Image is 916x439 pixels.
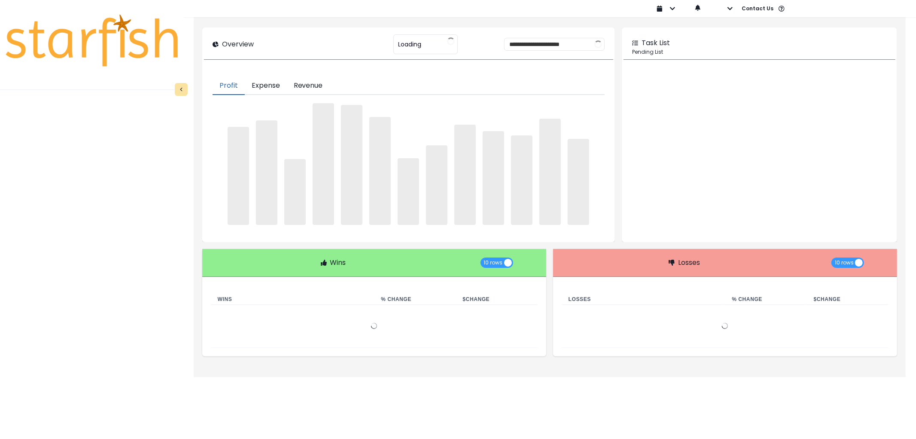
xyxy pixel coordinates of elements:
button: Expense [245,77,287,95]
th: $ Change [456,294,538,305]
span: ‌ [256,120,277,225]
span: ‌ [341,105,362,224]
span: ‌ [483,131,504,224]
span: 10 rows [835,258,854,268]
span: ‌ [313,103,334,225]
p: Losses [678,258,700,268]
button: Profit [213,77,245,95]
th: % Change [374,294,456,305]
th: % Change [725,294,806,305]
span: Loading [398,35,421,53]
span: ‌ [511,135,533,225]
span: ‌ [539,119,561,225]
span: 10 rows [484,258,503,268]
span: ‌ [568,139,589,224]
th: Losses [562,294,725,305]
th: $ Change [807,294,889,305]
span: ‌ [369,117,391,225]
button: Revenue [287,77,330,95]
span: ‌ [228,127,249,225]
p: Wins [330,258,346,268]
p: Overview [222,39,254,49]
span: ‌ [426,145,447,225]
span: ‌ [284,159,306,225]
span: ‌ [454,125,476,225]
th: Wins [211,294,374,305]
p: Task List [642,38,670,48]
span: ‌ [398,158,419,224]
p: Pending List [632,48,887,56]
